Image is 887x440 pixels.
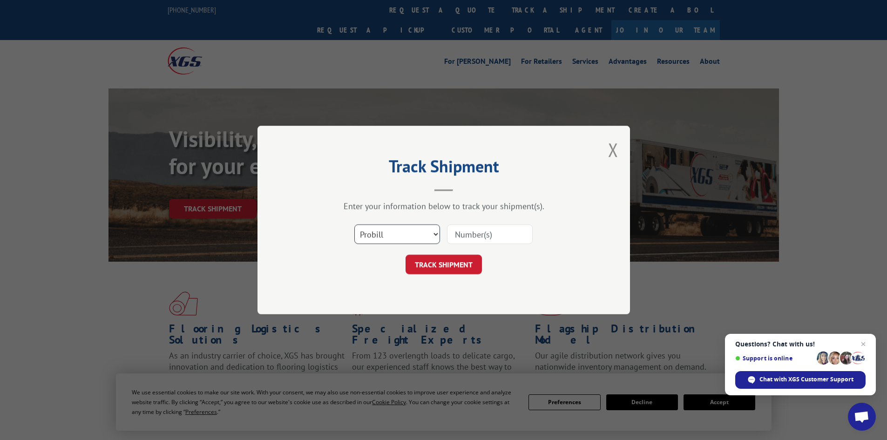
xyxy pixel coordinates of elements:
[447,224,533,244] input: Number(s)
[735,340,866,348] span: Questions? Chat with us!
[406,255,482,274] button: TRACK SHIPMENT
[735,371,866,389] span: Chat with XGS Customer Support
[608,137,618,162] button: Close modal
[759,375,853,384] span: Chat with XGS Customer Support
[848,403,876,431] a: Open chat
[735,355,813,362] span: Support is online
[304,160,583,177] h2: Track Shipment
[304,201,583,211] div: Enter your information below to track your shipment(s).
